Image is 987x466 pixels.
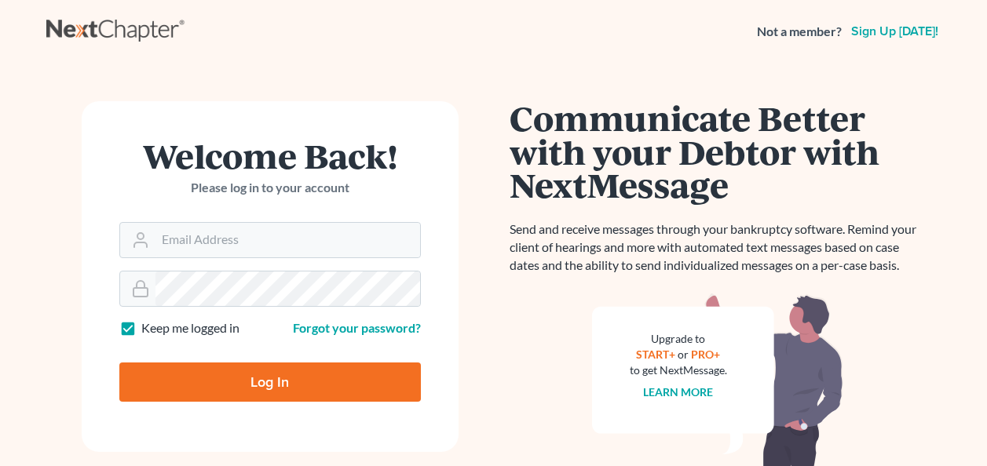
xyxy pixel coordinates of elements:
span: or [678,348,689,361]
div: to get NextMessage. [630,362,727,378]
input: Log In [119,362,421,402]
a: Learn more [643,385,713,399]
h1: Communicate Better with your Debtor with NextMessage [510,101,926,202]
a: PRO+ [691,348,720,361]
label: Keep me logged in [141,319,239,337]
a: Forgot your password? [293,320,421,335]
p: Send and receive messages through your bankruptcy software. Remind your client of hearings and mo... [510,220,926,275]
a: START+ [636,348,675,361]
strong: Not a member? [757,23,842,41]
input: Email Address [155,223,420,257]
a: Sign up [DATE]! [848,25,941,38]
h1: Welcome Back! [119,139,421,173]
div: Upgrade to [630,331,727,347]
p: Please log in to your account [119,179,421,197]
